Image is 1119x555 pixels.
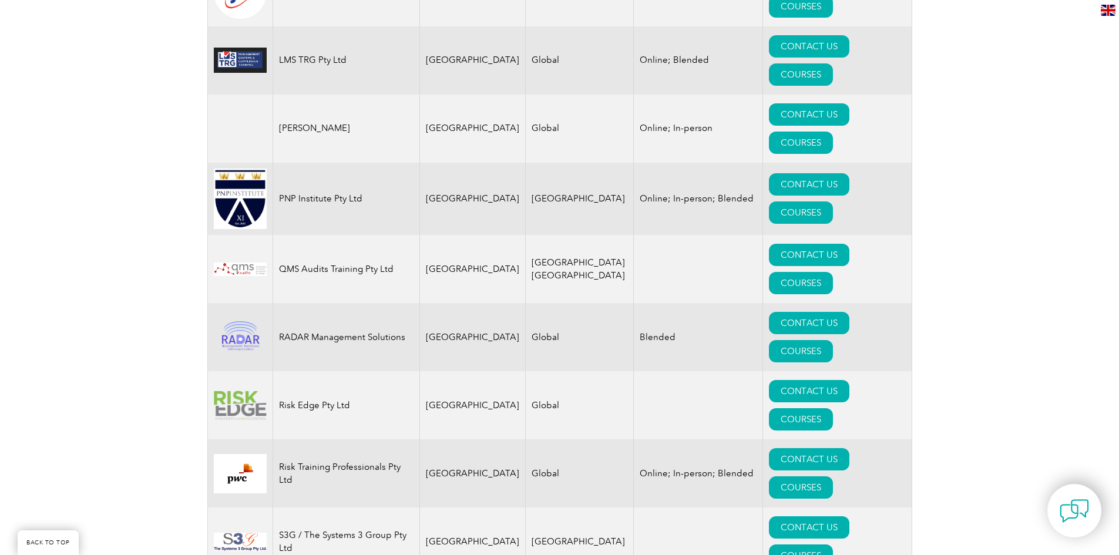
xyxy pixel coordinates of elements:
[419,235,525,303] td: [GEOGRAPHIC_DATA]
[769,476,833,499] a: COURSES
[419,95,525,163] td: [GEOGRAPHIC_DATA]
[769,408,833,430] a: COURSES
[214,48,267,73] img: c485e4a1-833a-eb11-a813-0022481469da-logo.jpg
[525,235,633,303] td: [GEOGRAPHIC_DATA] [GEOGRAPHIC_DATA]
[769,201,833,224] a: COURSES
[769,448,849,470] a: CONTACT US
[214,533,267,551] img: c2c2729b-3d6f-eb11-a812-002248153038-logo.gif
[214,321,267,354] img: 1d2a24ac-d9bc-ea11-a814-000d3a79823d-logo.png
[525,95,633,163] td: Global
[633,26,762,95] td: Online; Blended
[633,95,762,163] td: Online; In-person
[419,439,525,507] td: [GEOGRAPHIC_DATA]
[1101,5,1115,16] img: en
[273,235,419,303] td: QMS Audits Training Pty Ltd
[769,63,833,86] a: COURSES
[18,530,79,555] a: BACK TO TOP
[769,103,849,126] a: CONTACT US
[273,371,419,439] td: Risk Edge Pty Ltd
[525,163,633,236] td: [GEOGRAPHIC_DATA]
[273,163,419,236] td: PNP Institute Pty Ltd
[214,263,267,276] img: fcc1e7ab-22ab-ea11-a812-000d3ae11abd-logo.jpg
[419,303,525,371] td: [GEOGRAPHIC_DATA]
[273,26,419,95] td: LMS TRG Pty Ltd
[273,439,419,507] td: Risk Training Professionals Pty Ltd
[525,303,633,371] td: Global
[1060,496,1089,526] img: contact-chat.png
[525,26,633,95] td: Global
[769,312,849,334] a: CONTACT US
[419,26,525,95] td: [GEOGRAPHIC_DATA]
[769,132,833,154] a: COURSES
[769,340,833,362] a: COURSES
[769,35,849,58] a: CONTACT US
[769,516,849,539] a: CONTACT US
[419,371,525,439] td: [GEOGRAPHIC_DATA]
[214,391,267,421] img: a131cb37-a404-ec11-b6e6-00224817f503-logo.png
[769,244,849,266] a: CONTACT US
[633,439,762,507] td: Online; In-person; Blended
[419,163,525,236] td: [GEOGRAPHIC_DATA]
[769,173,849,196] a: CONTACT US
[769,272,833,294] a: COURSES
[214,169,267,230] img: ea24547b-a6e0-e911-a812-000d3a795b83-logo.jpg
[273,303,419,371] td: RADAR Management Solutions
[273,95,419,163] td: [PERSON_NAME]
[525,439,633,507] td: Global
[633,163,762,236] td: Online; In-person; Blended
[633,303,762,371] td: Blended
[769,380,849,402] a: CONTACT US
[525,371,633,439] td: Global
[214,454,267,493] img: 152a24ac-d9bc-ea11-a814-000d3a79823d-logo.png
